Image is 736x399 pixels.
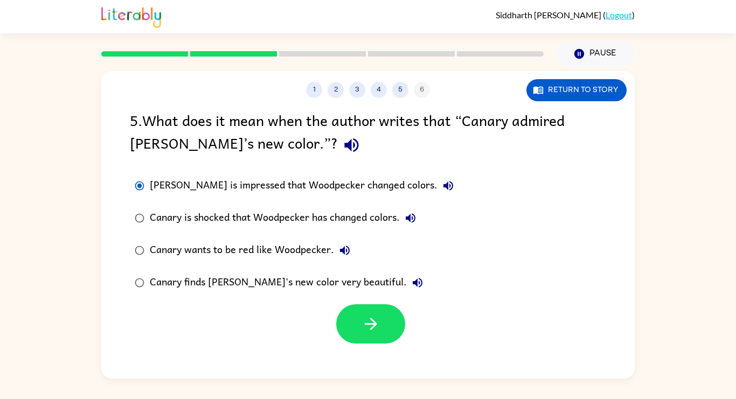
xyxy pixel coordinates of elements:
button: 4 [371,82,387,98]
div: [PERSON_NAME] is impressed that Woodpecker changed colors. [150,175,459,197]
div: Canary is shocked that Woodpecker has changed colors. [150,207,421,229]
div: 5 . What does it mean when the author writes that “Canary admired [PERSON_NAME]’s new color.”? [130,109,606,159]
div: Canary finds [PERSON_NAME]'s new color very beautiful. [150,272,428,293]
button: 2 [328,82,344,98]
button: 1 [306,82,322,98]
button: Pause [557,41,635,66]
button: Canary is shocked that Woodpecker has changed colors. [400,207,421,229]
img: Literably [101,4,161,28]
button: [PERSON_NAME] is impressed that Woodpecker changed colors. [438,175,459,197]
button: Canary wants to be red like Woodpecker. [334,240,356,261]
button: 3 [349,82,365,98]
a: Logout [606,10,632,20]
button: Canary finds [PERSON_NAME]'s new color very beautiful. [407,272,428,293]
span: Siddharth [PERSON_NAME] [496,10,603,20]
button: Return to story [526,79,627,101]
div: ( ) [496,10,635,20]
button: 5 [392,82,408,98]
div: Canary wants to be red like Woodpecker. [150,240,356,261]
